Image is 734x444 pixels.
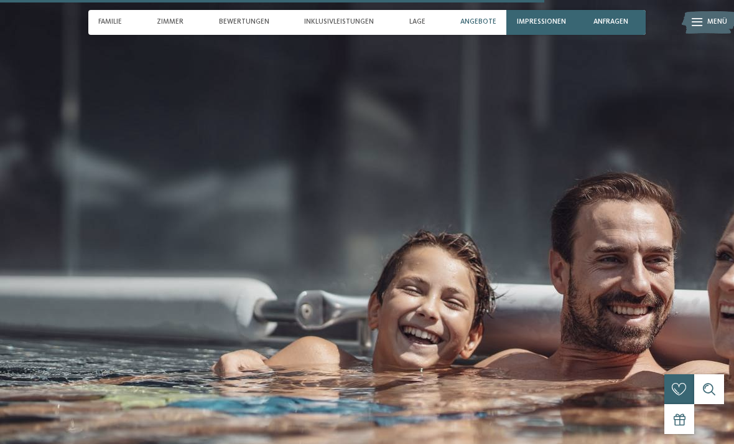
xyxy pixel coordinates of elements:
span: Inklusivleistungen [304,18,374,26]
span: Lage [409,18,425,26]
span: Familie [98,18,122,26]
span: Impressionen [517,18,566,26]
span: Bewertungen [219,18,269,26]
span: Zimmer [157,18,183,26]
span: Angebote [460,18,496,26]
span: anfragen [593,18,628,26]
